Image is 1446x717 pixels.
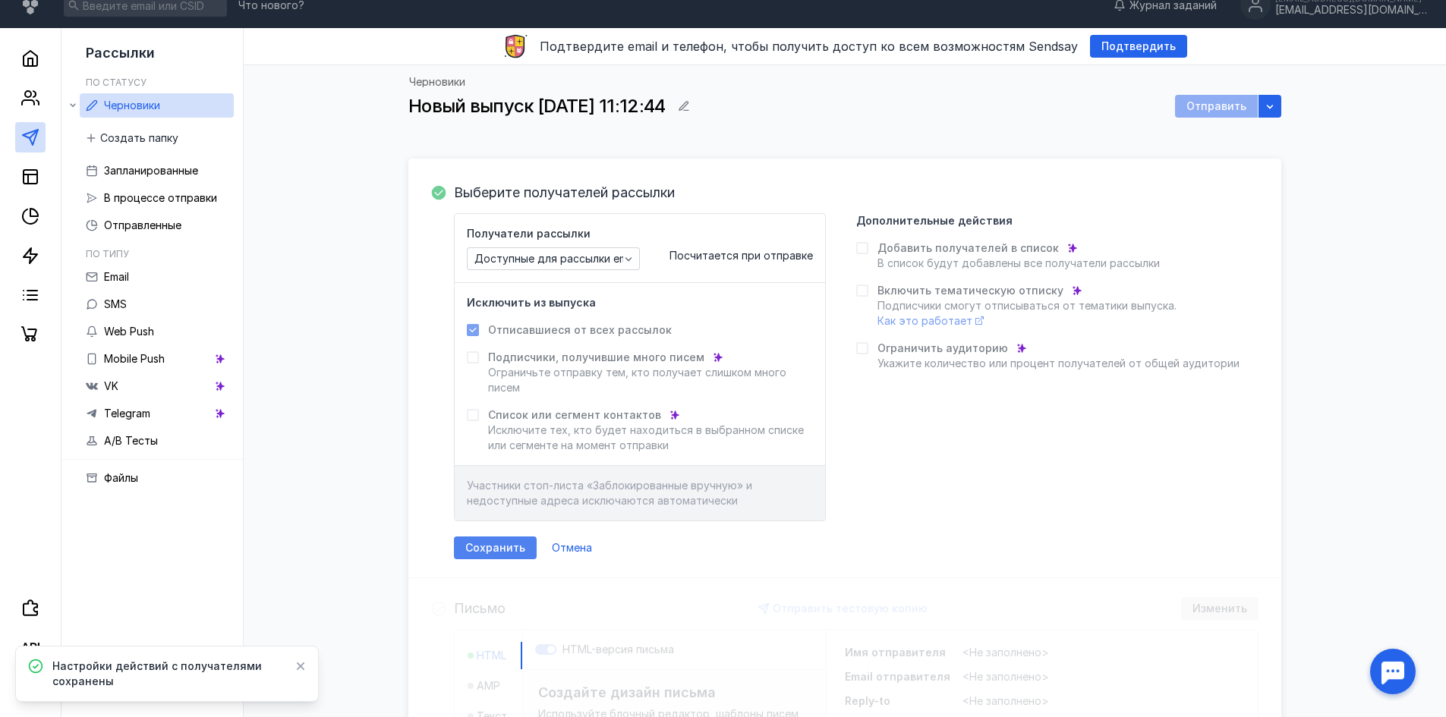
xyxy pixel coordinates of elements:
a: A/B Тесты [80,429,234,453]
h4: Дополнительные действия [856,214,1013,227]
span: Включить тематическую отписку [877,283,1063,298]
span: SMS [104,297,127,310]
span: Отмена [552,542,592,555]
span: Как это работает [877,314,972,327]
span: Отправленные [104,219,181,231]
span: Новый выпуск [DATE] 11:12:44 [408,95,665,117]
a: Черновики [80,93,234,118]
span: Укажите количество или процент получателей от общей аудитории [877,357,1240,370]
span: Email [104,270,129,283]
a: Email [80,265,234,289]
a: Запланированные [80,159,234,183]
span: В список будут добавлены все получатели рассылки [877,256,1160,269]
span: Добавить получателей в список [877,241,1059,256]
span: VK [104,379,118,392]
span: Сохранить [465,542,525,555]
a: Как это работает [877,314,984,327]
span: Отписавшиеся от всех рассылок [488,322,672,338]
span: Доступные для рассылки email [474,253,638,266]
button: Доступные для рассылки email [467,247,640,270]
span: Ограничить аудиторию [877,341,1008,356]
span: Web Push [104,325,154,338]
span: Подтвердить [1101,40,1176,53]
button: Сохранить [454,536,537,559]
button: Создать папку [80,127,186,149]
a: Черновики [409,77,465,87]
span: Подписчики, получившие много писем [488,350,704,365]
h4: Выберите получателей рассылки [454,185,675,200]
a: В процессе отправки [80,186,234,210]
span: Запланированные [104,164,198,177]
span: Посчитается при отправке [669,249,813,262]
span: Подтвердите email и телефон, чтобы получить доступ ко всем возможностям Sendsay [540,39,1078,54]
button: Отмена [544,536,600,559]
span: В процессе отправки [104,191,217,204]
a: Файлы [80,466,234,490]
span: Файлы [104,471,138,484]
span: Получатели рассылки [467,226,591,241]
a: SMS [80,292,234,316]
a: Отправленные [80,213,234,237]
span: Создать папку [100,132,178,145]
a: Telegram [80,401,234,426]
h4: Исключить из выпуска [467,296,596,309]
h5: По статусу [86,77,146,88]
a: Mobile Push [80,347,234,371]
a: VK [80,374,234,398]
span: Ограничьте отправку тем, кто получает слишком много писем [488,366,786,394]
a: Web Push [80,319,234,344]
span: Подписчики смогут отписываться от тематики выпуска. [877,299,1177,327]
div: [EMAIL_ADDRESS][DOMAIN_NAME] [1275,4,1427,17]
span: Черновики [104,99,160,112]
span: Настройки действий с получателями сохранены [52,659,283,689]
span: Рассылки [86,45,155,61]
h5: По типу [86,248,129,259]
span: Участники стоп-листа «Заблокированные вручную» и недоступные адреса исключаются автоматически [467,479,752,507]
span: Mobile Push [104,352,165,365]
span: Telegram [104,407,150,420]
span: Список или сегмент контактов [488,407,661,423]
span: A/B Тесты [104,434,158,447]
button: Подтвердить [1090,35,1187,58]
span: Исключите тех, кто будет находиться в выбранном списке или сегменте на момент отправки [488,423,804,451]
